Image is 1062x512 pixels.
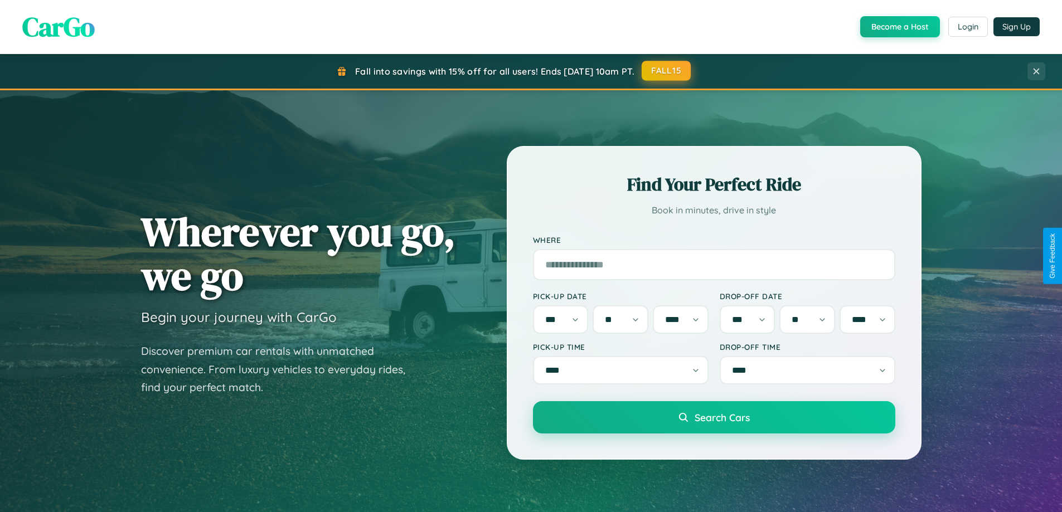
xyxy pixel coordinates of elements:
label: Where [533,235,895,245]
label: Pick-up Date [533,291,709,301]
h1: Wherever you go, we go [141,209,455,298]
button: Search Cars [533,401,895,433]
span: Fall into savings with 15% off for all users! Ends [DATE] 10am PT. [355,66,634,77]
button: FALL15 [642,61,691,81]
p: Book in minutes, drive in style [533,202,895,218]
button: Become a Host [860,16,940,37]
div: Give Feedback [1049,233,1056,279]
h2: Find Your Perfect Ride [533,172,895,197]
span: Search Cars [695,411,750,423]
button: Sign Up [993,17,1040,36]
p: Discover premium car rentals with unmatched convenience. From luxury vehicles to everyday rides, ... [141,342,420,397]
button: Login [948,17,988,37]
h3: Begin your journey with CarGo [141,309,337,325]
label: Pick-up Time [533,342,709,352]
label: Drop-off Time [720,342,895,352]
span: CarGo [22,8,95,45]
label: Drop-off Date [720,291,895,301]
